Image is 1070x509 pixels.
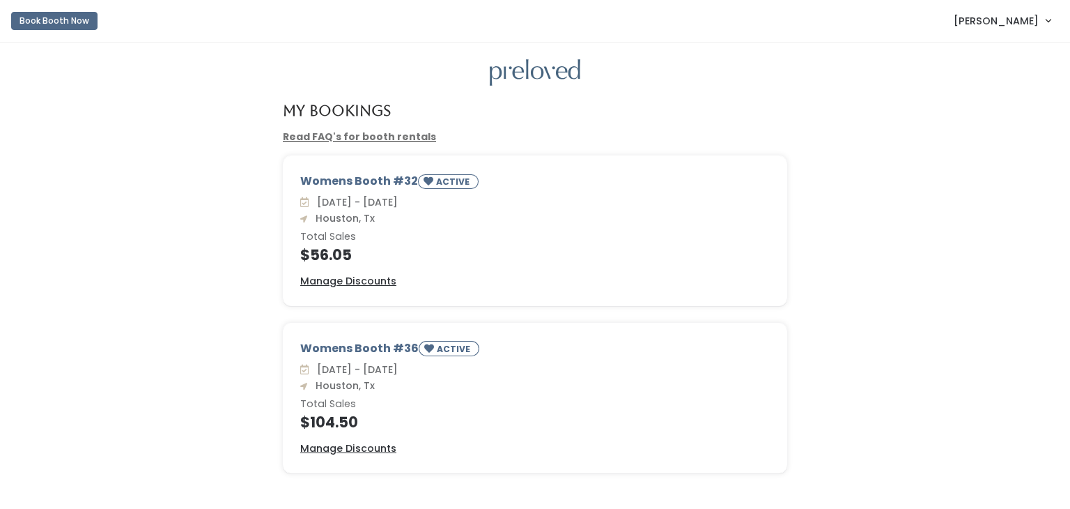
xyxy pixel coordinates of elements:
[300,441,396,455] u: Manage Discounts
[300,231,770,243] h6: Total Sales
[11,6,98,36] a: Book Booth Now
[436,176,472,188] small: ACTIVE
[310,211,375,225] span: Houston, Tx
[283,102,391,119] h4: My Bookings
[437,343,473,355] small: ACTIVE
[300,441,396,456] a: Manage Discounts
[311,195,398,209] span: [DATE] - [DATE]
[954,13,1039,29] span: [PERSON_NAME]
[300,274,396,289] a: Manage Discounts
[300,399,770,410] h6: Total Sales
[310,379,375,393] span: Houston, Tx
[490,59,580,86] img: preloved logo
[300,247,770,263] h4: $56.05
[300,414,770,430] h4: $104.50
[11,12,98,30] button: Book Booth Now
[940,6,1064,36] a: [PERSON_NAME]
[311,363,398,377] span: [DATE] - [DATE]
[300,340,770,362] div: Womens Booth #36
[283,130,436,144] a: Read FAQ's for booth rentals
[300,173,770,195] div: Womens Booth #32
